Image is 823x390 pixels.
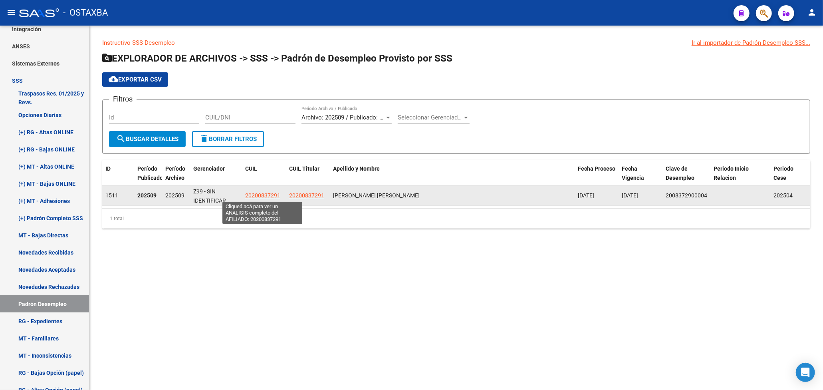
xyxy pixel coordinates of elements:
div: Ir al importador de Padrón Desempleo SSS... [692,38,810,47]
span: [DATE] [622,192,638,199]
datatable-header-cell: Gerenciador [190,160,242,187]
span: 202504 [773,192,793,199]
span: Periodo Inicio Relacion [714,165,749,181]
span: 20200837291 [245,192,280,199]
h3: Filtros [109,94,137,105]
span: CUIL Titular [289,165,319,172]
span: EXPLORADOR DE ARCHIVOS -> SSS -> Padrón de Desempleo Provisto por SSS [102,53,452,64]
span: 1511 [105,192,118,199]
span: Borrar Filtros [199,135,257,143]
span: Gerenciador [193,165,225,172]
span: CUIL [245,165,257,172]
span: Seleccionar Gerenciador [398,114,462,121]
datatable-header-cell: CUIL Titular [286,160,330,187]
span: Fecha Vigencia [622,165,644,181]
span: Período Archivo [165,165,185,181]
span: 2008372900004 [666,192,707,199]
span: Apellido y Nombre [333,165,380,172]
span: Exportar CSV [109,76,162,83]
datatable-header-cell: Fecha Proceso [575,160,619,187]
div: 1 total [102,209,810,229]
button: Exportar CSV [102,72,168,87]
span: Período Publicado [137,165,163,181]
mat-icon: search [116,134,126,143]
datatable-header-cell: Periodo Inicio Relacion [710,160,770,187]
datatable-header-cell: Período Publicado [134,160,162,187]
strong: 202509 [137,192,157,199]
datatable-header-cell: CUIL [242,160,286,187]
span: Z99 - SIN IDENTIFICAR [193,188,226,204]
span: OVIEDO OSVALDO FABIAN [333,192,420,199]
datatable-header-cell: Período Archivo [162,160,190,187]
span: Buscar Detalles [116,135,178,143]
span: ID [105,165,111,172]
span: Periodo Cese [773,165,793,181]
mat-icon: menu [6,8,16,17]
mat-icon: delete [199,134,209,143]
button: Buscar Detalles [109,131,186,147]
span: Archivo: 202509 / Publicado: 202508 [301,114,399,121]
div: 202509 [165,191,187,200]
mat-icon: cloud_download [109,74,118,84]
datatable-header-cell: Clave de Desempleo [662,160,710,187]
mat-icon: person [807,8,817,17]
button: Borrar Filtros [192,131,264,147]
div: Open Intercom Messenger [796,363,815,382]
datatable-header-cell: ID [102,160,134,187]
a: Instructivo SSS Desempleo [102,39,175,46]
datatable-header-cell: Apellido y Nombre [330,160,575,187]
datatable-header-cell: Fecha Vigencia [619,160,662,187]
span: Clave de Desempleo [666,165,694,181]
datatable-header-cell: Periodo Cese [770,160,810,187]
span: 20200837291 [289,192,324,199]
span: [DATE] [578,192,594,199]
span: Fecha Proceso [578,165,615,172]
span: - OSTAXBA [63,4,108,22]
